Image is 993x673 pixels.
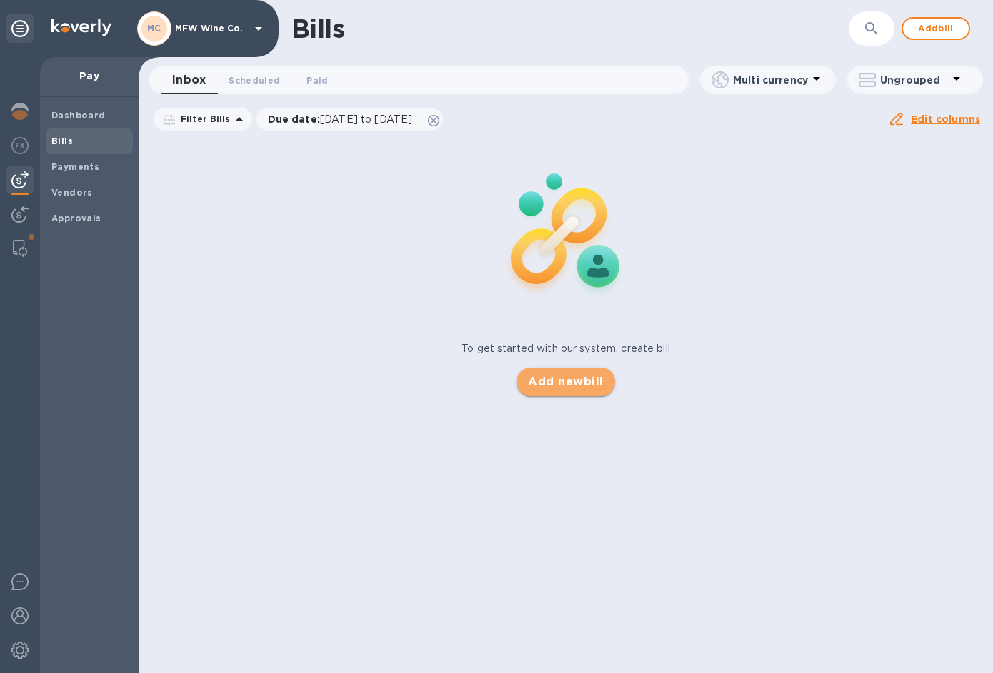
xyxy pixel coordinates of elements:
p: Pay [51,69,127,83]
button: Addbill [902,17,970,40]
p: To get started with our system, create bill [461,341,670,356]
b: Vendors [51,187,93,198]
p: Filter Bills [175,113,231,125]
b: Approvals [51,213,101,223]
span: Inbox [172,70,206,90]
b: Dashboard [51,110,106,121]
span: [DATE] to [DATE] [320,113,412,125]
p: Multi currency [733,73,808,87]
span: Add bill [914,20,957,37]
b: Payments [51,161,99,172]
p: MFW Wine Co. [175,24,246,34]
div: Due date:[DATE] to [DATE] [256,108,444,131]
p: Due date : [268,112,420,126]
img: Foreign exchange [11,137,29,154]
span: Paid [306,73,328,88]
h1: Bills [291,14,344,44]
b: MC [147,23,161,34]
u: Edit columns [911,113,980,125]
span: Scheduled [229,73,280,88]
button: Add newbill [517,368,614,396]
p: Ungrouped [880,73,948,87]
div: Unpin categories [6,14,34,43]
span: Add new bill [528,373,603,390]
img: Logo [51,19,111,36]
b: Bills [51,136,73,146]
